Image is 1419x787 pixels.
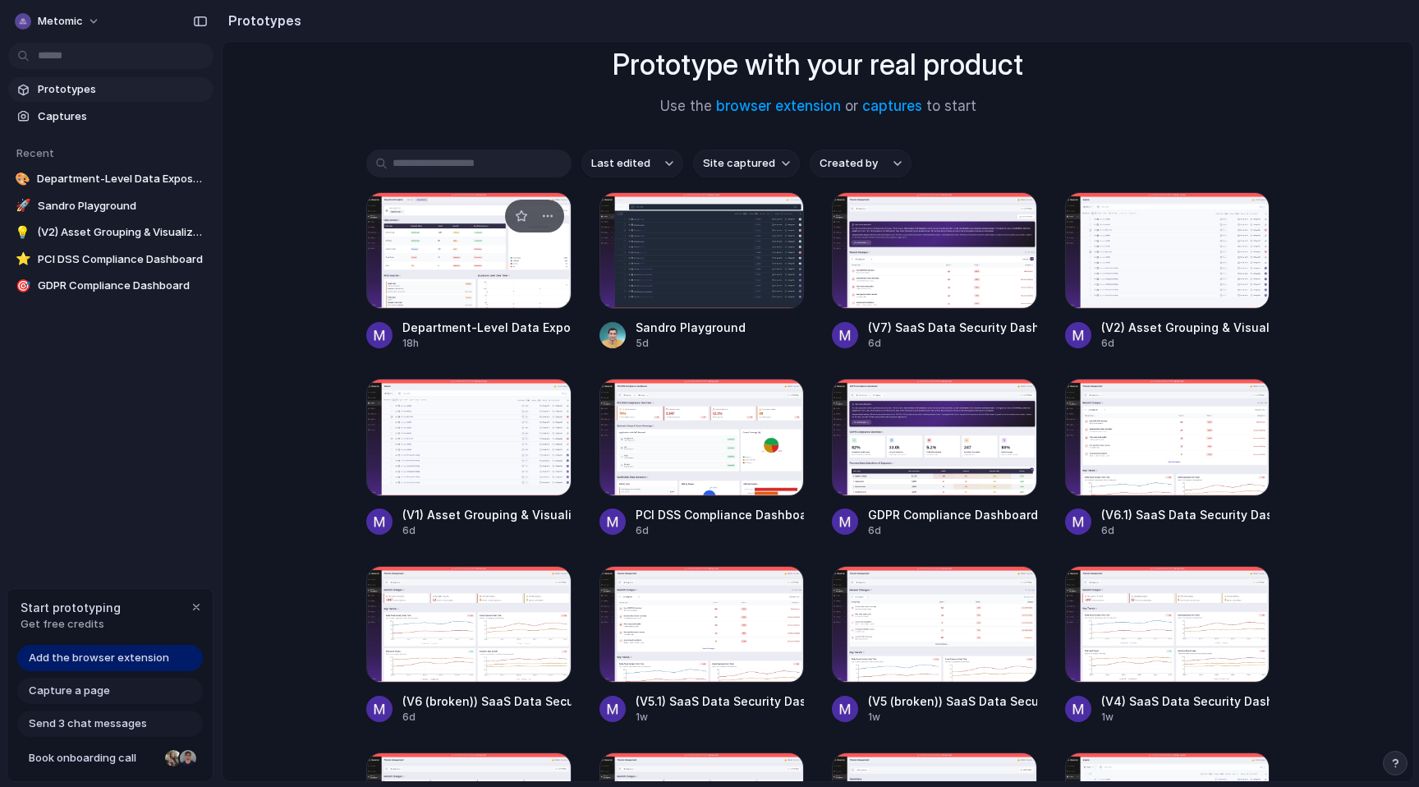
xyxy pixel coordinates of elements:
[1101,319,1270,336] div: (V2) Asset Grouping & Visualization Interface
[402,319,572,336] div: Department-Level Data Exposure Dashboard
[660,96,976,117] span: Use the or to start
[1065,192,1270,351] a: (V2) Asset Grouping & Visualization Interface(V2) Asset Grouping & Visualization Interface6d
[38,13,83,30] span: Metomic
[402,336,572,351] div: 18h
[8,220,214,245] a: 💡(V2) Asset Grouping & Visualization Interface
[832,379,1037,537] a: GDPR Compliance DashboardGDPR Compliance Dashboard6d
[868,693,1037,710] div: (V5 (broken)) SaaS Data Security Dashboard
[16,146,54,159] span: Recent
[1101,710,1270,725] div: 1w
[8,8,108,35] button: Metomic
[402,506,572,523] div: (V1) Asset Grouping & Visualization Interface
[599,192,805,351] a: Sandro PlaygroundSandro Playground5d
[29,716,147,732] span: Send 3 chat messages
[868,319,1037,336] div: (V7) SaaS Data Security Dashboard
[1065,566,1270,725] a: (V4) SaaS Data Security Dashboard(V4) SaaS Data Security Dashboard1w
[38,81,207,98] span: Prototypes
[21,616,121,633] span: Get free credits
[15,171,30,187] div: 🎨
[716,98,841,114] a: browser extension
[37,171,207,187] span: Department-Level Data Exposure Dashboard
[1065,379,1270,537] a: (V6.1) SaaS Data Security Dashboard(V6.1) SaaS Data Security Dashboard6d
[581,150,683,177] button: Last edited
[8,247,214,272] a: ⭐PCI DSS Compliance Dashboard
[8,104,214,129] a: Captures
[402,523,572,538] div: 6d
[15,198,31,214] div: 🚀
[591,155,650,172] span: Last edited
[366,566,572,725] a: (V6 (broken)) SaaS Data Security Dashboard(V6 (broken)) SaaS Data Security Dashboard6d
[868,710,1037,725] div: 1w
[38,108,207,125] span: Captures
[8,274,214,298] a: 🎯GDPR Compliance Dashboard
[636,523,805,538] div: 6d
[38,278,207,294] span: GDPR Compliance Dashboard
[366,379,572,537] a: (V1) Asset Grouping & Visualization Interface(V1) Asset Grouping & Visualization Interface6d
[38,198,207,214] span: Sandro Playground
[1101,336,1270,351] div: 6d
[366,192,572,351] a: Department-Level Data Exposure DashboardDepartment-Level Data Exposure Dashboard18h
[832,192,1037,351] a: (V7) SaaS Data Security Dashboard(V7) SaaS Data Security Dashboard6d
[599,379,805,537] a: PCI DSS Compliance DashboardPCI DSS Compliance Dashboard6d
[29,683,110,699] span: Capture a page
[1101,523,1270,538] div: 6d
[810,150,912,177] button: Created by
[8,194,214,219] a: 🚀Sandro Playground
[636,506,805,523] div: PCI DSS Compliance Dashboard
[402,710,572,725] div: 6d
[29,750,158,766] span: Book onboarding call
[222,11,301,30] h2: Prototypes
[868,523,1037,538] div: 6d
[868,506,1037,523] div: GDPR Compliance Dashboard
[820,155,878,172] span: Created by
[862,98,922,114] a: captures
[1101,693,1270,710] div: (V4) SaaS Data Security Dashboard
[17,745,203,771] a: Book onboarding call
[636,319,746,336] div: Sandro Playground
[21,599,121,616] span: Start prototyping
[8,167,214,191] a: 🎨Department-Level Data Exposure Dashboard
[703,155,775,172] span: Site captured
[868,336,1037,351] div: 6d
[402,693,572,710] div: (V6 (broken)) SaaS Data Security Dashboard
[15,251,31,268] div: ⭐
[37,224,207,241] span: (V2) Asset Grouping & Visualization Interface
[636,336,746,351] div: 5d
[15,278,31,294] div: 🎯
[636,693,805,710] div: (V5.1) SaaS Data Security Dashboard
[38,251,207,268] span: PCI DSS Compliance Dashboard
[613,43,1023,86] h1: Prototype with your real product
[1101,506,1270,523] div: (V6.1) SaaS Data Security Dashboard
[29,650,169,666] span: Add the browser extension
[832,566,1037,725] a: (V5 (broken)) SaaS Data Security Dashboard(V5 (broken)) SaaS Data Security Dashboard1w
[599,566,805,725] a: (V5.1) SaaS Data Security Dashboard(V5.1) SaaS Data Security Dashboard1w
[8,77,214,102] a: Prototypes
[178,748,198,768] div: Christian Iacullo
[163,748,183,768] div: Nicole Kubica
[693,150,800,177] button: Site captured
[15,224,30,241] div: 💡
[636,710,805,725] div: 1w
